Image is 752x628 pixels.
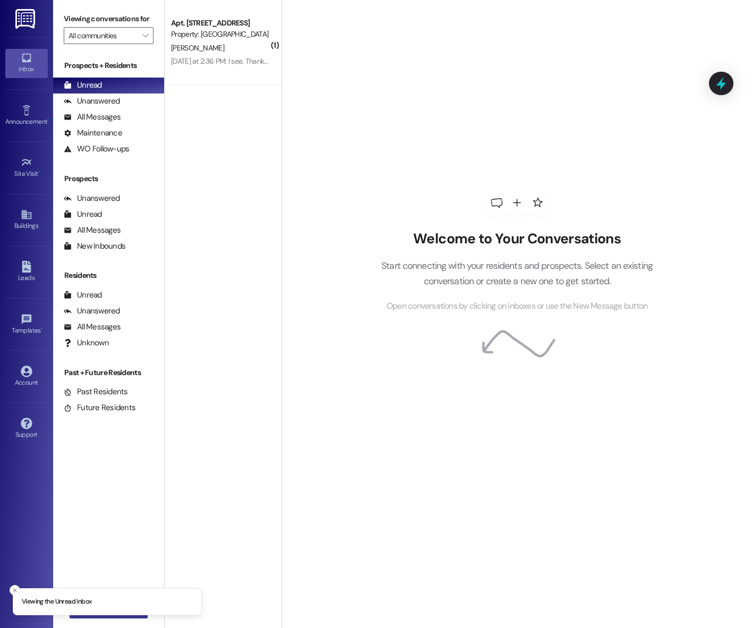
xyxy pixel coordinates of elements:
div: Unknown [64,337,109,349]
div: Future Residents [64,402,135,413]
div: Unread [64,209,102,220]
div: Prospects [53,173,164,184]
div: Unanswered [64,96,120,107]
div: All Messages [64,112,121,123]
button: Close toast [10,585,20,596]
span: • [41,325,42,333]
p: Start connecting with your residents and prospects. Select an existing conversation or create a n... [365,258,669,288]
span: • [47,116,49,124]
div: Prospects + Residents [53,60,164,71]
span: [PERSON_NAME] [171,43,224,53]
a: Support [5,414,48,443]
div: Unanswered [64,193,120,204]
div: Unread [64,80,102,91]
div: Residents [53,270,164,281]
a: Templates • [5,310,48,339]
i:  [142,31,148,40]
div: All Messages [64,321,121,333]
div: New Inbounds [64,241,125,252]
h2: Welcome to Your Conversations [365,231,669,248]
div: Maintenance [64,128,122,139]
div: Property: [GEOGRAPHIC_DATA] [GEOGRAPHIC_DATA] [171,29,269,40]
div: Past + Future Residents [53,367,164,378]
div: [DATE] at 2:36 PM: I see. Thank you for the update! I truly appreciate your help and attention🥲 I... [171,56,654,66]
div: Unanswered [64,305,120,317]
img: ResiDesk Logo [15,9,37,29]
span: • [38,168,40,176]
a: Inbox [5,49,48,78]
div: All Messages [64,225,121,236]
p: Viewing the Unread inbox [22,597,91,607]
div: Apt. [STREET_ADDRESS] [171,18,269,29]
input: All communities [69,27,136,44]
span: Open conversations by clicking on inboxes or use the New Message button [387,300,647,313]
label: Viewing conversations for [64,11,153,27]
div: WO Follow-ups [64,143,129,155]
a: Leads [5,258,48,286]
div: Unread [64,290,102,301]
a: Buildings [5,206,48,234]
div: Past Residents [64,386,128,397]
a: Site Visit • [5,154,48,182]
a: Account [5,362,48,391]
